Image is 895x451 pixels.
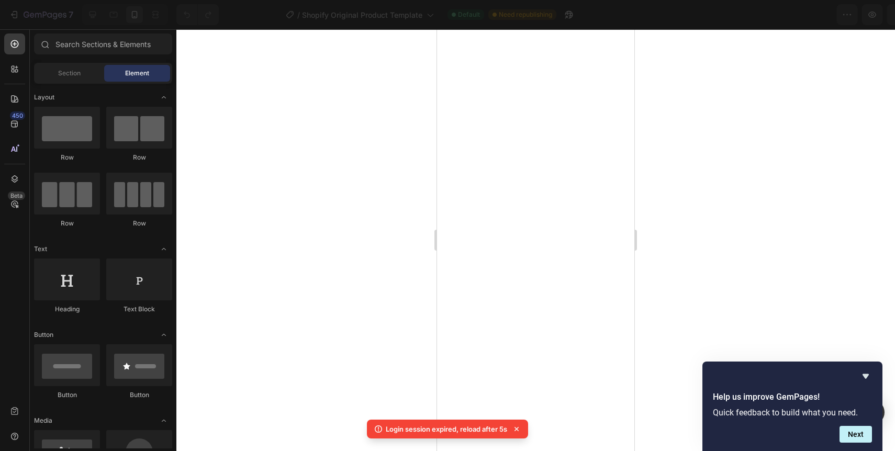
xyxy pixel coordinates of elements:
[58,69,81,78] span: Section
[713,370,872,443] div: Help us improve GemPages!
[155,89,172,106] span: Toggle open
[834,9,860,20] div: Publish
[10,111,25,120] div: 450
[69,8,73,21] p: 7
[34,219,100,228] div: Row
[34,330,53,340] span: Button
[840,426,872,443] button: Next question
[34,416,52,425] span: Media
[34,153,100,162] div: Row
[683,4,782,25] button: Assigned Products
[437,29,634,451] iframe: Design area
[176,4,219,25] div: Undo/Redo
[106,153,172,162] div: Row
[106,305,172,314] div: Text Block
[155,326,172,343] span: Toggle open
[8,191,25,200] div: Beta
[458,10,480,19] span: Default
[713,408,872,418] p: Quick feedback to build what you need.
[106,219,172,228] div: Row
[106,390,172,400] div: Button
[302,9,422,20] span: Shopify Original Product Template
[125,69,149,78] span: Element
[297,9,300,20] span: /
[499,10,552,19] span: Need republishing
[34,33,172,54] input: Search Sections & Elements
[787,4,821,25] button: Save
[713,391,872,403] h2: Help us improve GemPages!
[4,4,78,25] button: 7
[34,390,100,400] div: Button
[386,424,507,434] p: Login session expired, reload after 5s
[796,10,813,19] span: Save
[34,93,54,102] span: Layout
[825,4,869,25] button: Publish
[692,9,759,20] span: Assigned Products
[34,244,47,254] span: Text
[859,370,872,382] button: Hide survey
[155,241,172,257] span: Toggle open
[155,412,172,429] span: Toggle open
[34,305,100,314] div: Heading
